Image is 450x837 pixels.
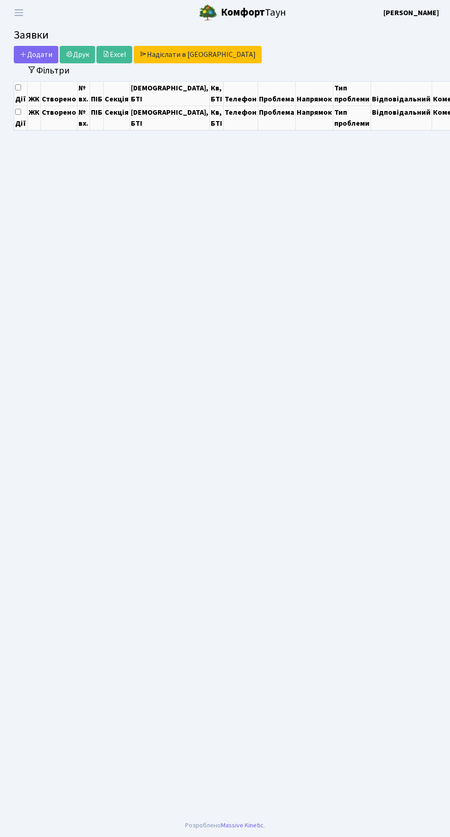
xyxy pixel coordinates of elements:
[28,81,41,106] th: ЖК
[210,106,224,130] th: Кв, БТІ
[258,106,296,130] th: Проблема
[41,81,78,106] th: Створено
[296,106,333,130] th: Напрямок
[258,81,296,106] th: Проблема
[333,81,371,106] th: Тип проблеми
[90,106,104,130] th: ПІБ
[14,27,49,43] span: Заявки
[20,50,52,60] span: Додати
[60,46,95,63] a: Друк
[371,81,432,106] th: Відповідальний
[14,81,28,106] th: Дії
[78,81,90,106] th: № вх.
[28,106,41,130] th: ЖК
[21,63,76,78] button: Переключити фільтри
[14,106,28,130] th: Дії
[383,8,439,18] b: [PERSON_NAME]
[41,106,78,130] th: Створено
[296,81,333,106] th: Напрямок
[221,820,264,830] a: Massive Kinetic
[221,5,265,20] b: Комфорт
[224,106,258,130] th: Телефон
[371,106,432,130] th: Відповідальний
[185,820,265,831] div: Розроблено .
[224,81,258,106] th: Телефон
[199,4,217,22] img: logo.png
[130,106,210,130] th: [DEMOGRAPHIC_DATA], БТІ
[210,81,224,106] th: Кв, БТІ
[333,106,371,130] th: Тип проблеми
[383,7,439,18] a: [PERSON_NAME]
[78,106,90,130] th: № вх.
[104,106,130,130] th: Секція
[130,81,210,106] th: [DEMOGRAPHIC_DATA], БТІ
[221,5,286,21] span: Таун
[104,81,130,106] th: Секція
[7,5,30,20] button: Переключити навігацію
[14,46,58,63] a: Додати
[96,46,132,63] a: Excel
[90,81,104,106] th: ПІБ
[134,46,262,63] a: Надіслати в [GEOGRAPHIC_DATA]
